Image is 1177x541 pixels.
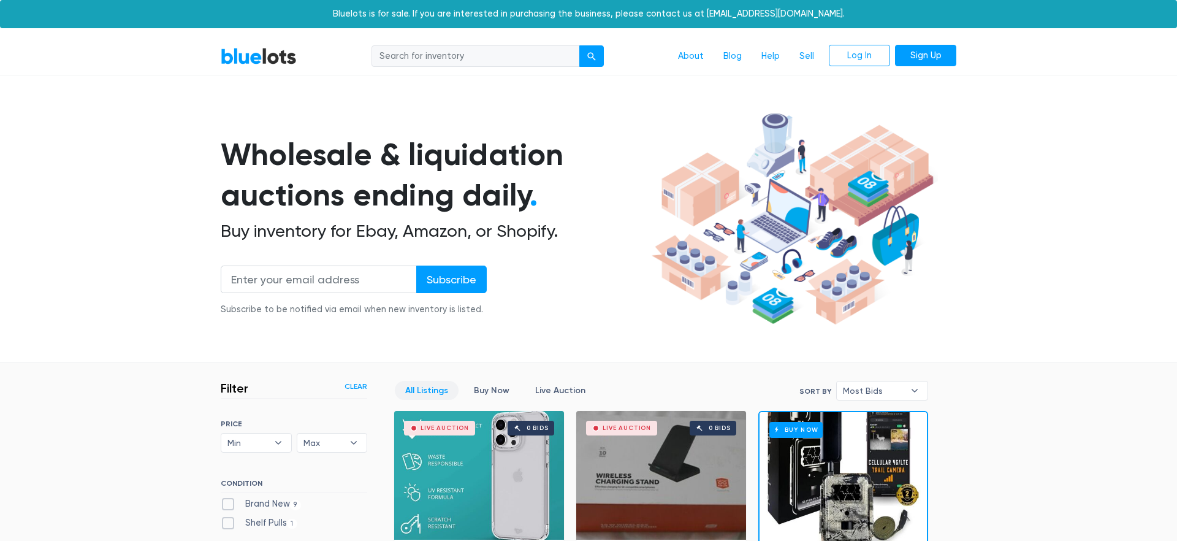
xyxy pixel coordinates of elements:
a: BlueLots [221,47,297,65]
span: Most Bids [843,382,904,400]
a: Sell [790,45,824,68]
div: 0 bids [709,425,731,431]
input: Search for inventory [371,45,580,67]
div: Live Auction [421,425,469,431]
h3: Filter [221,381,248,396]
a: Blog [714,45,752,68]
span: 9 [290,500,301,510]
a: All Listings [395,381,459,400]
input: Enter your email address [221,266,417,293]
a: Live Auction 0 bids [576,411,746,540]
a: Help [752,45,790,68]
input: Subscribe [416,266,487,293]
a: Live Auction [525,381,596,400]
a: Buy Now [760,412,927,541]
span: Min [227,434,268,452]
a: Live Auction 0 bids [394,411,564,540]
span: Max [303,434,344,452]
div: Live Auction [603,425,651,431]
b: ▾ [265,434,291,452]
h1: Wholesale & liquidation auctions ending daily [221,134,647,216]
a: Buy Now [463,381,520,400]
a: About [668,45,714,68]
h6: CONDITION [221,479,367,493]
h2: Buy inventory for Ebay, Amazon, or Shopify. [221,221,647,242]
label: Shelf Pulls [221,516,297,530]
a: Log In [829,45,890,67]
span: 1 [287,519,297,529]
div: 0 bids [527,425,549,431]
b: ▾ [902,382,928,400]
a: Clear [345,381,367,392]
span: . [530,177,538,213]
h6: PRICE [221,420,367,428]
h6: Buy Now [769,422,823,437]
label: Brand New [221,497,301,511]
label: Sort By [799,386,831,397]
a: Sign Up [895,45,956,67]
img: hero-ee84e7d0318cb26816c560f6b4441b76977f77a177738b4e94f68c95b2b83dbb.png [647,107,938,331]
b: ▾ [341,434,367,452]
div: Subscribe to be notified via email when new inventory is listed. [221,303,487,317]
